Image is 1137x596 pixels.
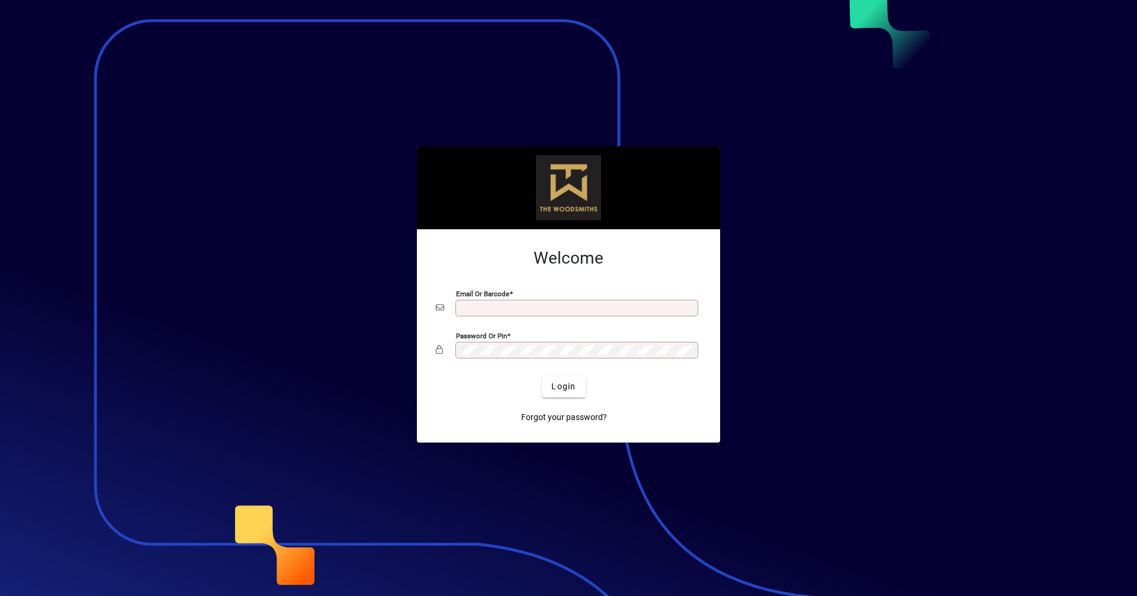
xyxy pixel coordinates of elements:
[456,289,509,297] mat-label: Email or Barcode
[516,407,612,428] a: Forgot your password?
[542,376,585,398] button: Login
[456,331,507,339] mat-label: Password or Pin
[436,248,701,268] h2: Welcome
[521,411,607,424] span: Forgot your password?
[551,380,576,393] span: Login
